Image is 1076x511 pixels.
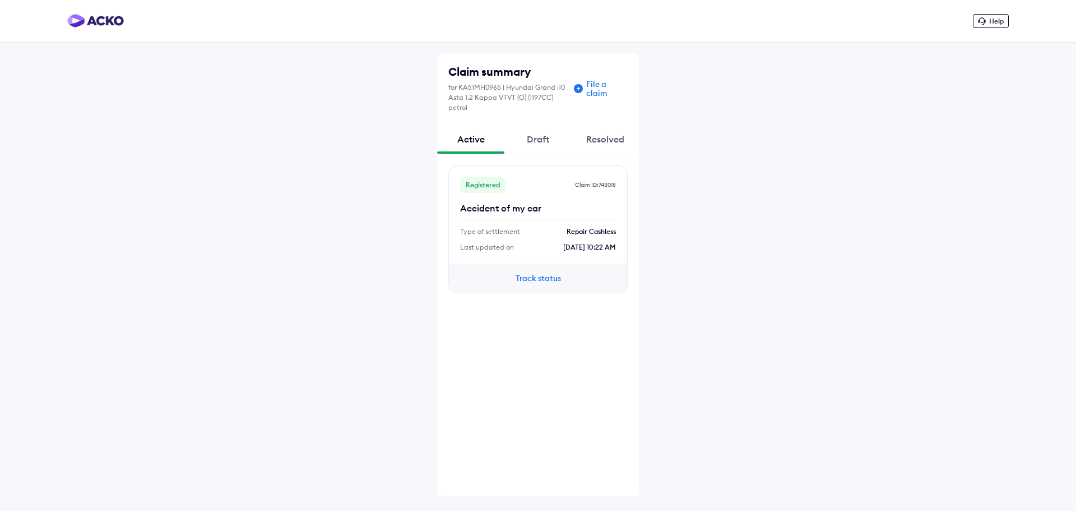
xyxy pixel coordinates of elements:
p: Registered [460,177,505,193]
div: Active [437,124,504,154]
img: plus [574,84,583,93]
div: Claim summary [448,64,571,80]
img: horizontal-gradient.png [67,14,124,27]
div: File a claim [586,80,628,98]
p: Last updated on [460,242,514,252]
p: Claim ID: 743018 [575,181,616,189]
p: [DATE] 10:22 AM [563,242,616,252]
span: Help [989,17,1004,25]
button: Track status [504,272,572,284]
div: Resolved [572,124,639,154]
p: Accident of my car [460,201,616,215]
div: Draft [504,124,572,154]
p: Type of settlement [460,227,520,237]
p: Repair Cashless [567,227,616,237]
div: for KA51MH0965 | Hyundai Grand i10 Asta 1.2 Kappa VTVT (O) (1197CC) petrol [448,82,571,113]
